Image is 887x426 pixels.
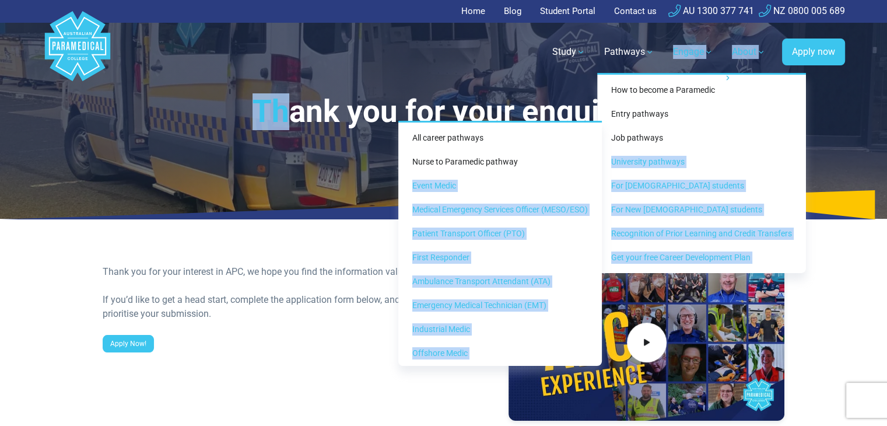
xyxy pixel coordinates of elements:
[103,335,154,352] a: Apply Now!
[103,265,437,279] div: Thank you for your interest in APC, we hope you find the information valuable.
[403,295,597,316] a: Emergency Medical Technician (EMT)
[545,36,592,68] a: Study
[668,5,754,16] a: AU 1300 377 741
[602,175,801,197] a: For [DEMOGRAPHIC_DATA] students
[759,5,845,16] a: NZ 0800 005 689
[403,247,597,268] a: First Responder
[602,79,801,101] a: How to become a Paramedic
[403,175,597,197] a: Event Medic
[782,39,845,65] a: Apply now
[103,293,437,321] div: If you’d like to get a head start, complete the application form below, and we’ll prioritise your...
[403,343,597,364] a: Offshore Medic
[403,319,597,340] a: Industrial Medic
[403,199,597,221] a: Medical Emergency Services Officer (MESO/ESO)
[602,103,801,125] a: Entry pathways
[602,127,801,149] a: Job pathways
[403,151,597,173] a: Nurse to Paramedic pathway
[403,271,597,292] a: Ambulance Transport Attendant (ATA)
[597,73,806,273] div: Pathways
[602,151,801,173] a: University pathways
[725,36,773,68] a: About
[602,223,801,245] a: Recognition of Prior Learning and Credit Transfers
[602,199,801,221] a: For New [DEMOGRAPHIC_DATA] students
[398,121,602,366] div: Entry pathways
[602,247,801,268] a: Get your free Career Development Plan
[666,36,720,68] a: Engage
[103,93,785,130] h1: Thank you for your enquiry!
[43,23,113,82] a: Australian Paramedical College
[597,36,661,68] a: Pathways
[403,127,597,149] a: All career pathways
[403,223,597,245] a: Patient Transport Officer (PTO)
